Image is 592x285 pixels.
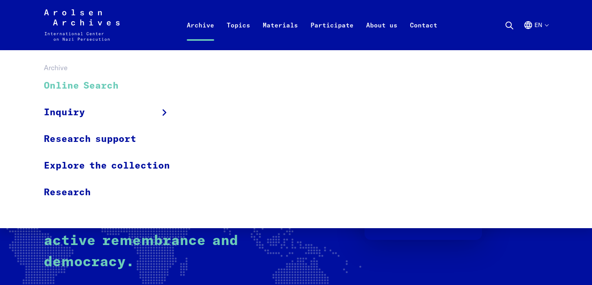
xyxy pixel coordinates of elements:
[523,20,548,49] button: English, language selection
[404,19,444,50] a: Contact
[44,73,180,99] a: Online Search
[360,19,404,50] a: About us
[220,19,256,50] a: Topics
[44,99,180,126] a: Inquiry
[256,19,304,50] a: Materials
[180,19,220,50] a: Archive
[44,126,180,152] a: Research support
[304,19,360,50] a: Participate
[44,105,85,120] span: Inquiry
[44,73,180,205] ul: Archive
[44,179,180,205] a: Research
[44,152,180,179] a: Explore the collection
[180,9,444,41] nav: Primary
